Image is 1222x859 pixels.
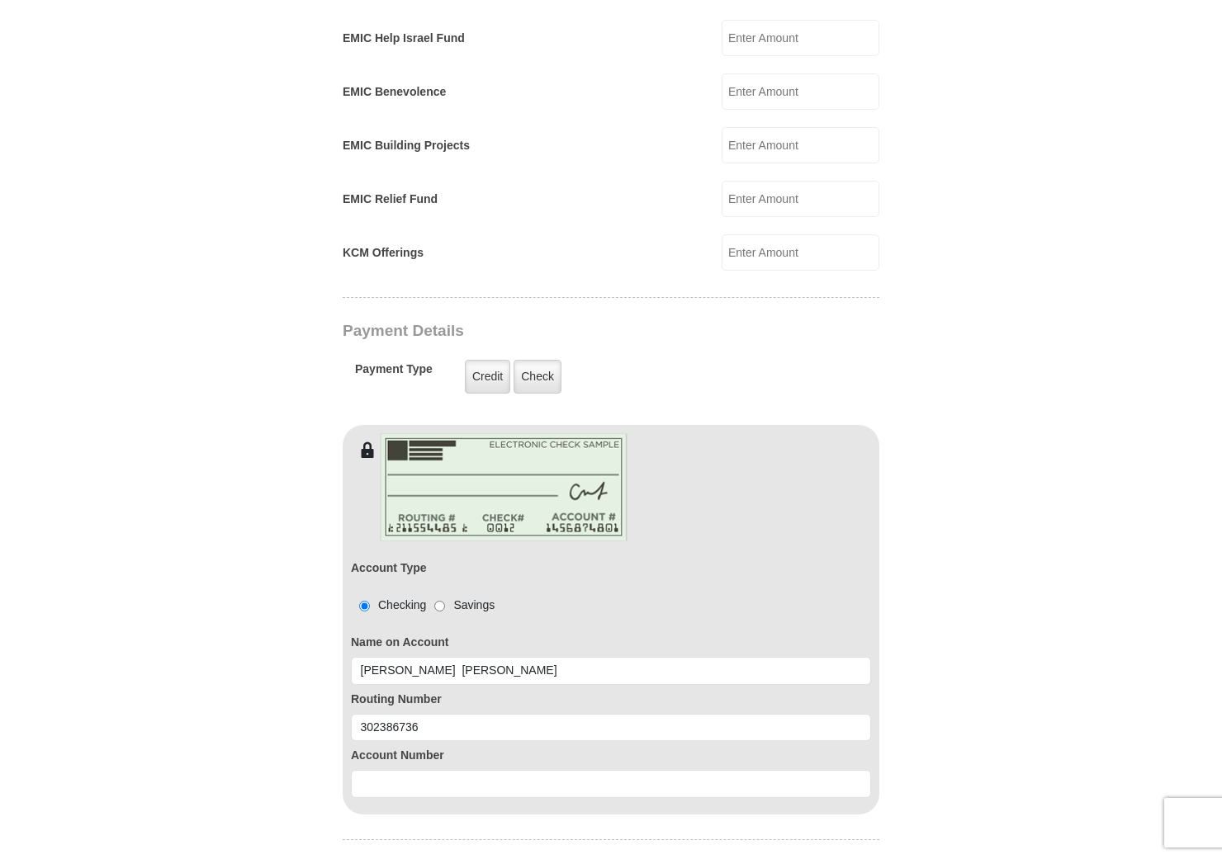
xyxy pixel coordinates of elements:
[722,234,879,271] input: Enter Amount
[722,73,879,110] input: Enter Amount
[351,691,871,708] label: Routing Number
[343,83,446,101] label: EMIC Benevolence
[351,747,871,764] label: Account Number
[355,362,433,385] h5: Payment Type
[514,360,561,394] label: Check
[343,30,465,47] label: EMIC Help Israel Fund
[343,244,424,262] label: KCM Offerings
[380,433,628,541] img: check-en.png
[722,20,879,56] input: Enter Amount
[343,191,438,208] label: EMIC Relief Fund
[465,360,510,394] label: Credit
[343,322,764,341] h3: Payment Details
[343,137,470,154] label: EMIC Building Projects
[722,181,879,217] input: Enter Amount
[351,559,427,577] label: Account Type
[351,634,871,651] label: Name on Account
[351,597,495,614] div: Checking Savings
[722,127,879,163] input: Enter Amount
